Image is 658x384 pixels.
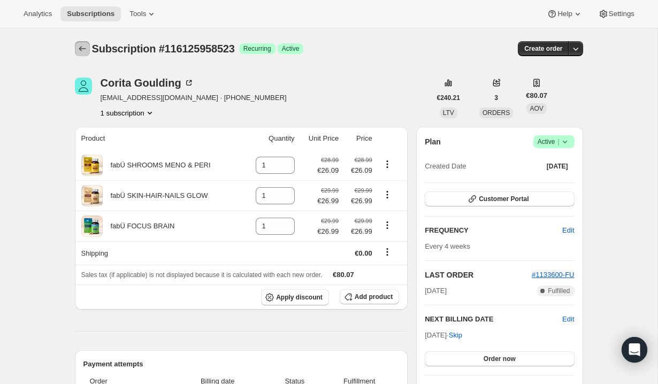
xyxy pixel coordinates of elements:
small: €28.99 [355,157,372,163]
div: fabÜ FOCUS BRAIN [103,221,175,232]
span: Sales tax (if applicable) is not displayed because it is calculated with each new order. [81,271,323,279]
button: Product actions [379,158,396,170]
span: Recurring [243,44,271,53]
th: Price [342,127,376,150]
span: €26.99 [345,226,372,237]
button: #1133600-FU [532,270,575,280]
span: ORDERS [483,109,510,117]
button: Tools [123,6,163,21]
button: €240.21 [431,90,466,105]
button: Subscriptions [60,6,121,21]
span: €26.99 [317,196,339,206]
span: [DATE] · [425,331,462,339]
button: Settings [592,6,641,21]
span: Tools [129,10,146,18]
span: Help [557,10,572,18]
span: [DATE] [547,162,568,171]
span: Active [538,136,570,147]
span: AOV [530,105,543,112]
img: product img [81,216,103,237]
a: #1133600-FU [532,271,575,279]
span: Apply discount [276,293,323,302]
span: €26.09 [317,165,339,176]
button: Add product [340,289,399,304]
span: Customer Portal [479,195,529,203]
span: Analytics [24,10,52,18]
h2: Plan [425,136,441,147]
img: product img [81,185,103,206]
span: [EMAIL_ADDRESS][DOMAIN_NAME] · [PHONE_NUMBER] [101,93,287,103]
h2: LAST ORDER [425,270,532,280]
button: Shipping actions [379,246,396,258]
span: [DATE] [425,286,447,296]
small: €29.99 [355,218,372,224]
button: [DATE] [540,159,575,174]
th: Shipping [75,241,243,265]
button: Subscriptions [75,41,90,56]
button: Apply discount [261,289,329,305]
span: €26.99 [345,196,372,206]
h2: Payment attempts [83,359,400,370]
small: €29.99 [321,218,339,224]
span: Edit [562,225,574,236]
span: | [557,137,559,146]
span: Settings [609,10,634,18]
span: LTV [443,109,454,117]
span: Add product [355,293,393,301]
button: Product actions [379,219,396,231]
span: Subscriptions [67,10,114,18]
img: product img [81,155,103,176]
button: Order now [425,351,574,366]
th: Quantity [243,127,298,150]
span: Skip [449,330,462,341]
span: Every 4 weeks [425,242,470,250]
button: Help [540,6,589,21]
button: Edit [562,314,574,325]
button: Analytics [17,6,58,21]
button: Edit [556,222,580,239]
button: Skip [442,327,469,344]
span: Create order [524,44,562,53]
th: Product [75,127,243,150]
h2: FREQUENCY [425,225,562,236]
span: €80.07 [526,90,547,101]
button: Create order [518,41,569,56]
span: Subscription #116125958523 [92,43,235,55]
span: Order now [484,355,516,363]
span: €240.21 [437,94,460,102]
button: Product actions [379,189,396,201]
span: 3 [494,94,498,102]
div: fabÜ SHROOMS MENO & PERI [103,160,211,171]
span: €0.00 [355,249,372,257]
small: €29.99 [321,187,339,194]
div: Open Intercom Messenger [622,337,647,363]
span: €26.09 [345,165,372,176]
h2: NEXT BILLING DATE [425,314,562,325]
span: €26.99 [317,226,339,237]
button: Product actions [101,107,155,118]
th: Unit Price [298,127,342,150]
div: fabÜ SKIN-HAIR-NAILS GLOW [103,190,208,201]
div: Corita Goulding [101,78,194,88]
span: Corita Goulding [75,78,92,95]
span: Fulfilled [548,287,570,295]
span: Created Date [425,161,466,172]
small: €29.99 [355,187,372,194]
span: €80.07 [333,271,354,279]
small: €28.99 [321,157,339,163]
button: 3 [488,90,504,105]
span: Active [282,44,300,53]
button: Customer Portal [425,191,574,206]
